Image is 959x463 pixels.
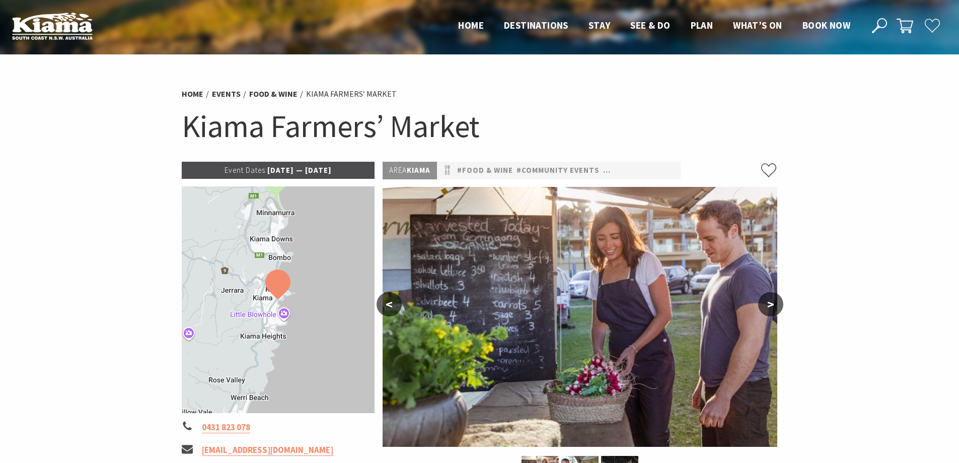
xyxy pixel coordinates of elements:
[733,19,782,31] span: What’s On
[377,292,402,316] button: <
[306,88,397,101] li: Kiama Farmers’ Market
[517,164,600,177] a: #Community Events
[448,18,860,34] nav: Main Menu
[603,164,673,177] a: #Family Friendly
[802,19,850,31] span: Book now
[182,106,778,147] h1: Kiama Farmers’ Market
[202,444,333,456] a: [EMAIL_ADDRESS][DOMAIN_NAME]
[758,292,783,316] button: >
[12,12,93,40] img: Kiama Logo
[458,19,484,31] span: Home
[202,422,250,433] a: 0431 823 078
[457,164,513,177] a: #Food & Wine
[504,19,568,31] span: Destinations
[249,89,298,99] a: Food & Wine
[630,19,670,31] span: See & Do
[182,89,203,99] a: Home
[212,89,241,99] a: Events
[383,162,437,179] p: Kiama
[691,19,713,31] span: Plan
[588,19,611,31] span: Stay
[676,164,717,177] a: #Markets
[383,187,777,447] img: Kiama-Farmers-Market-Credit-DNSW
[389,165,407,175] span: Area
[182,162,375,179] p: [DATE] — [DATE]
[225,165,267,175] span: Event Dates:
